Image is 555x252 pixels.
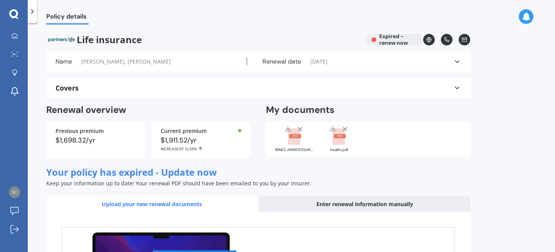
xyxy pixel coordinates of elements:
[46,197,257,212] div: Upload your new renewal documents
[275,148,314,152] div: INNES ANNIVERSARY LETTER PL.PDF
[310,58,328,66] span: [DATE]
[161,137,241,151] div: $1,911.52/yr
[9,186,20,198] img: f91cc07fb48348345ca80fc7de37d8e9
[161,146,185,151] span: INCREASE OF
[55,84,461,92] div: Covers
[259,197,470,212] div: Enter renewal information manually
[55,128,136,134] div: Previous premium
[55,58,72,66] label: Name
[46,34,359,45] span: Life insurance
[185,146,197,151] span: 12.55%
[46,166,217,178] span: Your policy has expired - Update now
[320,148,358,152] div: health.pdf
[55,137,136,144] div: $1,698.32/yr
[81,58,171,66] span: [PERSON_NAME], [PERSON_NAME]
[46,34,77,45] img: PartnerLife.png
[46,180,311,187] span: Keep your information up to date! Your renewal PDF should have been emailed to you by your insurer.
[46,13,89,23] span: Policy details
[161,128,241,134] div: Current premium
[46,104,251,116] h2: Renewal overview
[266,104,335,116] h2: My documents
[262,58,301,66] label: Renewal date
